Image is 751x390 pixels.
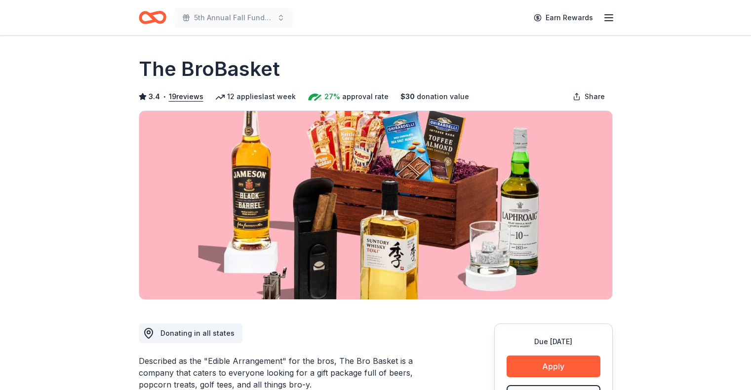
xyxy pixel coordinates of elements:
[139,55,280,83] h1: The BroBasket
[400,91,415,103] span: $ 30
[194,12,273,24] span: 5th Annual Fall Fundraiser
[507,336,600,348] div: Due [DATE]
[160,329,235,337] span: Donating in all states
[528,9,599,27] a: Earn Rewards
[169,91,203,103] button: 19reviews
[585,91,605,103] span: Share
[324,91,340,103] span: 27%
[139,6,166,29] a: Home
[507,355,600,377] button: Apply
[215,91,296,103] div: 12 applies last week
[149,91,160,103] span: 3.4
[417,91,469,103] span: donation value
[162,93,166,101] span: •
[174,8,293,28] button: 5th Annual Fall Fundraiser
[565,87,613,106] button: Share
[342,91,389,103] span: approval rate
[139,111,612,299] img: Image for The BroBasket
